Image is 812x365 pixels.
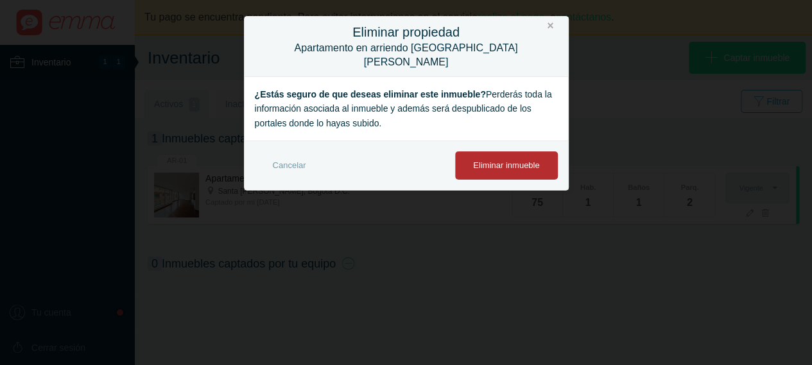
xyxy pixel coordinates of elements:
a: Eliminar inmueble [455,151,557,180]
a: Cancelar [255,151,306,180]
a: × [547,20,554,31]
h5: Apartamento en arriendo [GEOGRAPHIC_DATA][PERSON_NAME] [255,41,558,70]
p: Perderás toda la información asociada al inmueble y además será despublicado de los portales dond... [255,87,558,130]
h4: Eliminar propiedad [255,23,558,41]
strong: ¿Estás seguro de que deseas eliminar este inmueble? [255,89,486,99]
